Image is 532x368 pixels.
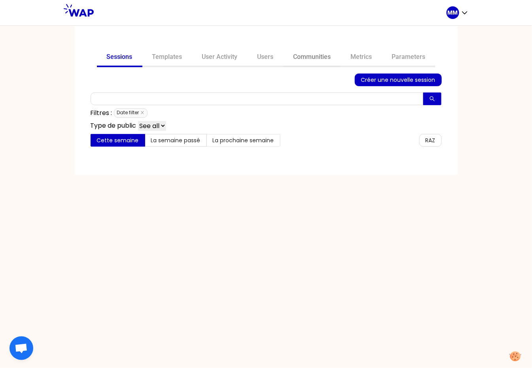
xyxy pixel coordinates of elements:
[419,134,442,147] button: RAZ
[505,347,526,366] button: Manage your preferences about cookies
[426,136,435,145] span: RAZ
[192,48,248,67] a: User Activity
[97,48,142,67] a: Sessions
[248,48,284,67] a: Users
[97,136,139,144] span: Cette semaine
[151,136,201,144] span: La semaine passé
[341,48,382,67] a: Metrics
[284,48,341,67] a: Communities
[355,74,442,86] button: Créer une nouvelle session
[142,48,192,67] a: Templates
[140,111,144,115] span: close
[448,9,458,17] p: MM
[114,108,148,118] span: Date filter
[91,108,112,118] p: Filtres :
[430,96,435,102] span: search
[361,75,435,84] span: Créer une nouvelle session
[9,336,33,360] a: Ouvrir le chat
[91,121,136,131] p: Type de public
[447,6,469,19] button: MM
[382,48,435,67] a: Parameters
[213,136,274,144] span: La prochaine semaine
[423,92,441,105] button: search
